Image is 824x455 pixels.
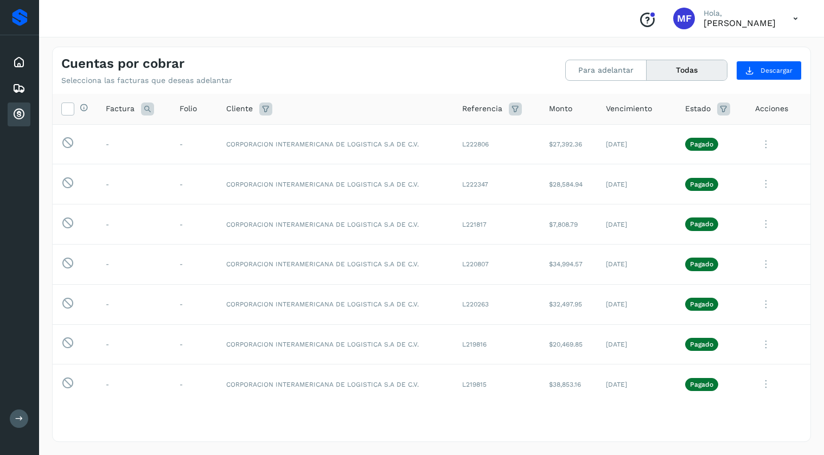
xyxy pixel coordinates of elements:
[540,324,598,364] td: $20,469.85
[8,102,30,126] div: Cuentas por cobrar
[453,364,540,405] td: L219815
[704,9,776,18] p: Hola,
[597,364,676,405] td: [DATE]
[171,164,217,204] td: -
[540,364,598,405] td: $38,853.16
[97,124,171,164] td: -
[218,324,453,364] td: CORPORACION INTERAMERICANA DE LOGISTICA S.A DE C.V.
[97,164,171,204] td: -
[218,364,453,405] td: CORPORACION INTERAMERICANA DE LOGISTICA S.A DE C.V.
[453,164,540,204] td: L222347
[226,103,253,114] span: Cliente
[180,103,197,114] span: Folio
[106,103,135,114] span: Factura
[540,244,598,284] td: $34,994.57
[61,76,232,85] p: Selecciona las facturas que deseas adelantar
[690,300,713,308] p: Pagado
[755,103,788,114] span: Acciones
[61,56,184,72] h4: Cuentas por cobrar
[171,124,217,164] td: -
[540,124,598,164] td: $27,392.36
[171,284,217,324] td: -
[685,103,711,114] span: Estado
[218,244,453,284] td: CORPORACION INTERAMERICANA DE LOGISTICA S.A DE C.V.
[597,124,676,164] td: [DATE]
[606,103,652,114] span: Vencimiento
[218,124,453,164] td: CORPORACION INTERAMERICANA DE LOGISTICA S.A DE C.V.
[690,140,713,148] p: Pagado
[690,181,713,188] p: Pagado
[540,164,598,204] td: $28,584.94
[597,244,676,284] td: [DATE]
[597,164,676,204] td: [DATE]
[453,124,540,164] td: L222806
[171,324,217,364] td: -
[453,324,540,364] td: L219816
[690,341,713,348] p: Pagado
[690,220,713,228] p: Pagado
[218,284,453,324] td: CORPORACION INTERAMERICANA DE LOGISTICA S.A DE C.V.
[97,284,171,324] td: -
[97,324,171,364] td: -
[597,324,676,364] td: [DATE]
[597,204,676,245] td: [DATE]
[704,18,776,28] p: MONICA FONTES CHAVEZ
[462,103,502,114] span: Referencia
[453,204,540,245] td: L221817
[540,284,598,324] td: $32,497.95
[218,164,453,204] td: CORPORACION INTERAMERICANA DE LOGISTICA S.A DE C.V.
[218,204,453,245] td: CORPORACION INTERAMERICANA DE LOGISTICA S.A DE C.V.
[566,60,647,80] button: Para adelantar
[453,244,540,284] td: L220807
[597,284,676,324] td: [DATE]
[736,61,802,80] button: Descargar
[97,244,171,284] td: -
[761,66,793,75] span: Descargar
[690,381,713,388] p: Pagado
[540,204,598,245] td: $7,808.79
[453,284,540,324] td: L220263
[171,204,217,245] td: -
[171,364,217,405] td: -
[690,260,713,268] p: Pagado
[549,103,572,114] span: Monto
[8,50,30,74] div: Inicio
[647,60,727,80] button: Todas
[97,204,171,245] td: -
[171,244,217,284] td: -
[8,76,30,100] div: Embarques
[97,364,171,405] td: -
